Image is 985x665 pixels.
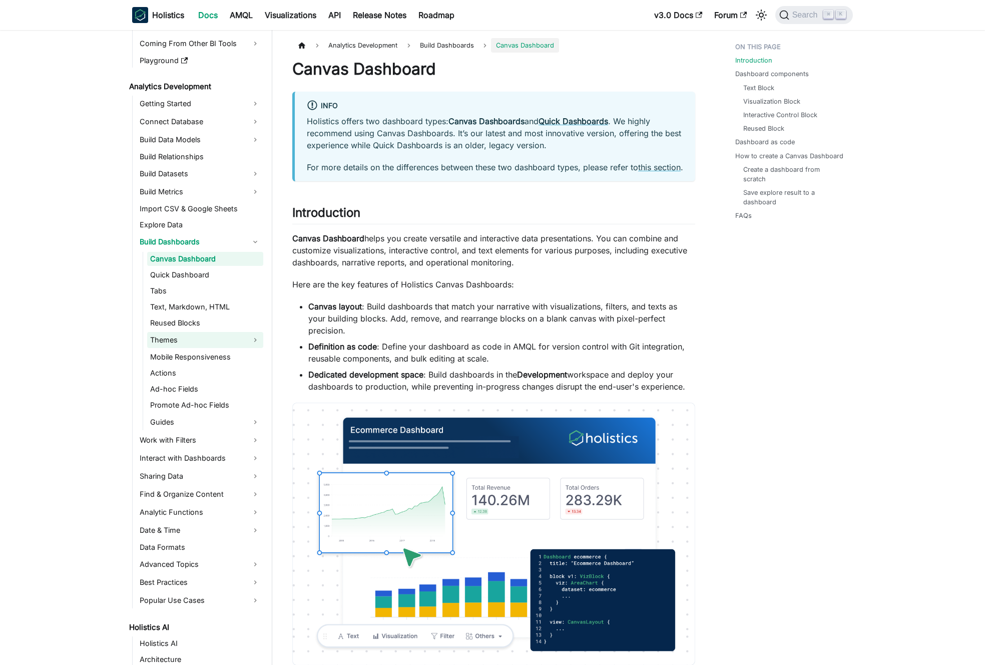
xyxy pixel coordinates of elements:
[735,211,752,220] a: FAQs
[292,38,695,53] nav: Breadcrumbs
[735,137,795,147] a: Dashboard as code
[323,38,402,53] span: Analytics Development
[137,556,263,572] a: Advanced Topics
[137,166,263,182] a: Build Datasets
[412,7,460,23] a: Roadmap
[292,205,695,224] h2: Introduction
[122,30,272,665] nav: Docs sidebar
[137,184,263,200] a: Build Metrics
[307,100,683,113] div: info
[137,202,263,216] a: Import CSV & Google Sheets
[415,38,479,53] span: Build Dashboards
[147,366,263,380] a: Actions
[836,10,846,19] kbd: K
[648,7,708,23] a: v3.0 Docs
[322,7,347,23] a: API
[137,522,263,538] a: Date & Time
[126,80,263,94] a: Analytics Development
[753,7,769,23] button: Switch between dark and light mode (currently light mode)
[308,341,695,365] li: : Define your dashboard as code in AMQL for version control with Git integration, reusable compon...
[308,301,362,311] strong: Canvas layout
[126,620,263,634] a: Holistics AI
[132,7,148,23] img: Holistics
[308,300,695,337] li: : Build dashboards that match your narrative with visualizations, filters, and texts as your buil...
[308,369,695,393] li: : Build dashboards in the workspace and deploy your dashboards to production, while preventing in...
[137,592,263,608] a: Popular Use Cases
[152,9,184,21] b: Holistics
[137,468,263,484] a: Sharing Data
[448,116,525,126] strong: Canvas Dashboards
[743,188,843,207] a: Save explore result to a dashboard
[491,38,559,53] span: Canvas Dashboard
[638,162,681,172] a: this section
[137,36,263,52] a: Coming From Other BI Tools
[147,398,263,412] a: Promote Ad-hoc Fields
[539,116,608,126] a: Quick Dashboards
[137,150,263,164] a: Build Relationships
[137,432,263,448] a: Work with Filters
[308,370,423,380] strong: Dedicated development space
[775,6,853,24] button: Search (Command+K)
[147,332,263,348] a: Themes
[743,83,774,93] a: Text Block
[137,540,263,554] a: Data Formats
[137,114,263,130] a: Connect Database
[137,218,263,232] a: Explore Data
[259,7,322,23] a: Visualizations
[137,450,263,466] a: Interact with Dashboards
[224,7,259,23] a: AMQL
[192,7,224,23] a: Docs
[743,110,817,120] a: Interactive Control Block
[735,69,809,79] a: Dashboard components
[307,115,683,151] p: Holistics offers two dashboard types: and . We highly recommend using Canvas Dashboards. It’s our...
[735,151,843,161] a: How to create a Canvas Dashboard
[137,504,263,520] a: Analytic Functions
[137,574,263,590] a: Best Practices
[137,54,263,68] a: Playground
[308,342,377,352] strong: Definition as code
[147,350,263,364] a: Mobile Responsiveness
[823,10,833,19] kbd: ⌘
[292,232,695,268] p: helps you create versatile and interactive data presentations. You can combine and customize visu...
[517,370,567,380] strong: Development
[743,124,784,133] a: Reused Block
[708,7,753,23] a: Forum
[292,233,364,243] strong: Canvas Dashboard
[347,7,412,23] a: Release Notes
[292,278,695,290] p: Here are the key features of Holistics Canvas Dashboards:
[743,97,800,106] a: Visualization Block
[743,165,843,184] a: Create a dashboard from scratch
[789,11,824,20] span: Search
[147,414,263,430] a: Guides
[147,268,263,282] a: Quick Dashboard
[735,56,772,65] a: Introduction
[137,96,263,112] a: Getting Started
[137,234,263,250] a: Build Dashboards
[147,316,263,330] a: Reused Blocks
[137,132,263,148] a: Build Data Models
[137,486,263,502] a: Find & Organize Content
[292,38,311,53] a: Home page
[147,284,263,298] a: Tabs
[132,7,184,23] a: HolisticsHolistics
[147,382,263,396] a: Ad-hoc Fields
[147,300,263,314] a: Text, Markdown, HTML
[147,252,263,266] a: Canvas Dashboard
[137,636,263,650] a: Holistics AI
[292,59,695,79] h1: Canvas Dashboard
[307,161,683,173] p: For more details on the differences between these two dashboard types, please refer to .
